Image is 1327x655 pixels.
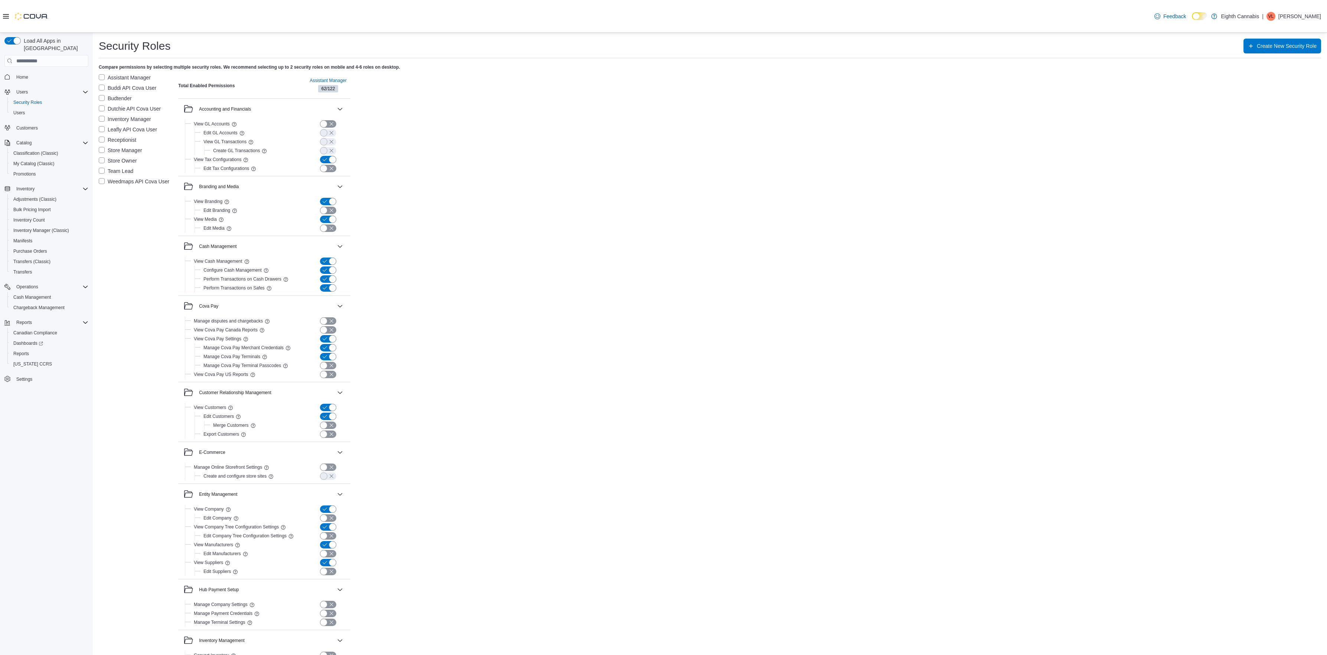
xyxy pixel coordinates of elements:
a: Canadian Compliance [10,328,60,337]
label: Leafly API Cova User [99,125,157,134]
div: Val Lapin [1266,12,1275,21]
span: Canadian Compliance [10,328,88,337]
a: Manifests [10,236,35,245]
span: Manage Payment Credentials [194,610,252,616]
span: Operations [16,284,38,290]
button: Accounting and Financials [184,105,334,114]
button: View Branding [194,197,222,206]
button: Branding and Media [184,182,334,191]
button: Cash Management [184,242,334,251]
label: Budtender [99,94,132,103]
span: Reports [13,318,88,327]
span: Users [10,108,88,117]
span: View Customers [194,405,226,410]
a: Cash Management [10,293,54,302]
button: Purchase Orders [7,246,91,256]
button: Catalog [1,138,91,148]
div: Cash Management [178,257,350,295]
label: Store Owner [99,156,137,165]
a: Dashboards [7,338,91,348]
button: Perform Transactions on Cash Drawers [203,275,281,284]
div: Cova Pay [199,303,218,309]
a: Adjustments (Classic) [10,195,59,204]
button: Manage Company Settings [194,600,248,609]
p: Eighth Cannabis [1221,12,1259,21]
div: Entity Management [199,491,237,497]
span: Load All Apps in [GEOGRAPHIC_DATA] [21,37,88,52]
button: Manage disputes and chargebacks [194,317,263,325]
label: Team Lead [99,167,133,176]
span: Manifests [10,236,88,245]
button: Configure Cash Management [203,266,262,275]
span: Promotions [10,170,88,179]
span: Operations [13,282,88,291]
button: View Cova Pay Canada Reports [194,325,258,334]
a: [US_STATE] CCRS [10,360,55,369]
span: Edit Company Tree Configuration Settings [203,533,287,539]
label: Dutchie API Cova User [99,104,161,113]
span: Settings [16,376,32,382]
button: Reports [7,348,91,359]
span: Inventory Manager (Classic) [10,226,88,235]
label: Assistant Manager [99,73,151,82]
span: Edit Customers [203,413,234,419]
h4: Total Enabled Permissions [178,83,235,89]
span: View Tax Configurations [194,157,241,163]
div: Branding and Media [178,197,350,236]
button: Edit Branding [203,206,230,215]
a: Purchase Orders [10,247,50,256]
span: Catalog [16,140,32,146]
button: My Catalog (Classic) [7,158,91,169]
label: Weedmaps API Cova User [99,177,169,186]
h4: Compare permissions by selecting multiple security roles. We recommend selecting up to 2 security... [99,64,1321,70]
a: Transfers (Classic) [10,257,53,266]
div: Customer Relationship Management [178,403,350,442]
label: Store Manager [99,146,142,155]
div: E-Commerce [199,449,225,455]
span: Reports [16,320,32,325]
button: Branding and Media [336,182,344,191]
span: Cash Management [10,293,88,302]
button: Manage Cova Pay Terminal Passcodes [203,361,281,370]
button: Operations [1,282,91,292]
input: Dark Mode [1192,12,1207,20]
span: Transfers [13,269,32,275]
label: Buddi API Cova User [99,83,157,92]
button: Users [7,108,91,118]
button: Edit Suppliers [203,567,231,576]
span: Users [13,110,25,116]
a: Inventory Manager (Classic) [10,226,72,235]
span: Classification (Classic) [13,150,58,156]
button: Export Customers [203,430,239,439]
button: Reports [1,317,91,328]
span: My Catalog (Classic) [13,161,55,167]
a: Transfers [10,268,35,276]
button: [US_STATE] CCRS [7,359,91,369]
button: View Cova Pay Settings [194,334,241,343]
button: Cova Pay [336,302,344,311]
div: Accounting and Financials [199,106,251,112]
span: Perform Transactions on Cash Drawers [203,276,281,282]
span: View Manufacturers [194,542,233,548]
button: Security Roles [7,97,91,108]
span: Reports [10,349,88,358]
span: Feedback [1163,13,1186,20]
button: Create GL Transactions [213,146,260,155]
span: Manifests [13,238,32,244]
div: Inventory Management [199,638,245,643]
span: Users [16,89,28,95]
span: Edit Suppliers [203,569,231,574]
span: Purchase Orders [10,247,88,256]
div: Branding and Media [199,184,239,190]
span: View GL Transactions [203,139,246,145]
span: Inventory Count [13,217,45,223]
span: Edit Manufacturers [203,551,241,557]
span: Create New Security Role [1257,42,1317,50]
span: Settings [13,374,88,384]
span: Home [13,72,88,81]
button: View Tax Configurations [194,155,241,164]
span: Canadian Compliance [13,330,57,336]
span: View Media [194,216,217,222]
span: Purchase Orders [13,248,47,254]
span: View Suppliers [194,560,223,566]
